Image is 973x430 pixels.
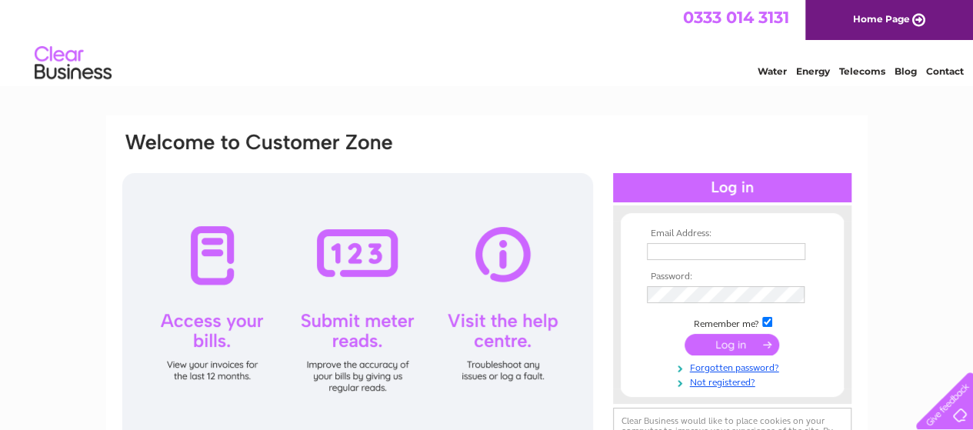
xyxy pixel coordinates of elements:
[683,8,789,27] a: 0333 014 3131
[34,40,112,87] img: logo.png
[647,359,821,374] a: Forgotten password?
[895,65,917,77] a: Blog
[643,272,821,282] th: Password:
[839,65,885,77] a: Telecoms
[647,374,821,388] a: Not registered?
[796,65,830,77] a: Energy
[926,65,964,77] a: Contact
[758,65,787,77] a: Water
[124,8,851,75] div: Clear Business is a trading name of Verastar Limited (registered in [GEOGRAPHIC_DATA] No. 3667643...
[643,228,821,239] th: Email Address:
[685,334,779,355] input: Submit
[643,315,821,330] td: Remember me?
